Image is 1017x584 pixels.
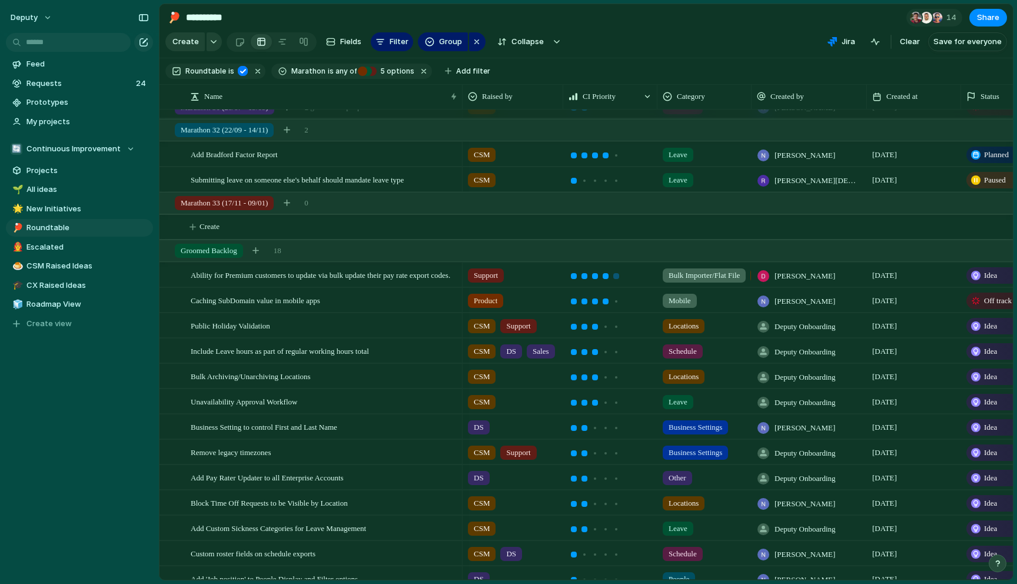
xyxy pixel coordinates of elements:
[377,67,387,75] span: 5
[304,197,308,209] span: 0
[583,91,616,102] span: CI Priority
[26,260,149,272] span: CSM Raised Ideas
[371,32,413,51] button: Filter
[895,32,925,51] button: Clear
[165,8,184,27] button: 🏓
[26,280,149,291] span: CX Raised Ideas
[775,447,836,459] span: Deputy Onboarding
[474,497,490,509] span: CSM
[191,420,337,433] span: Business Setting to control First and Last Name
[506,447,530,459] span: Support
[872,270,897,281] span: [DATE]
[984,346,997,357] span: Idea
[474,149,490,161] span: CSM
[12,202,21,215] div: 🌟
[474,472,484,484] span: DS
[26,184,149,195] span: All ideas
[490,32,550,51] button: Collapse
[872,422,897,433] span: [DATE]
[482,91,513,102] span: Raised by
[12,221,21,235] div: 🏓
[6,94,153,111] a: Prototypes
[26,97,149,108] span: Prototypes
[823,33,860,51] button: Jira
[191,369,311,383] span: Bulk Archiving/Unarchiving Locations
[872,497,897,509] span: [DATE]
[181,197,268,209] span: Marathon 33 (17/11 - 09/01)
[775,270,835,282] span: [PERSON_NAME]
[191,268,450,281] span: Ability for Premium customers to update via bulk update their pay rate export codes.
[6,257,153,275] a: 🍮CSM Raised Ideas
[185,66,226,77] span: Roundtable
[6,75,153,92] a: Requests24
[12,183,21,197] div: 🌱
[775,346,836,358] span: Deputy Onboarding
[6,200,153,218] div: 🌟New Initiatives
[6,315,153,333] button: Create view
[946,12,960,24] span: 14
[506,548,516,560] span: DS
[474,174,490,186] span: CSM
[984,523,997,535] span: Idea
[11,298,22,310] button: 🧊
[6,140,153,158] button: 🔄Continuous Improvement
[872,295,897,307] span: [DATE]
[933,36,1002,48] span: Save for everyone
[191,496,348,509] span: Block Time Off Requests to be Visible by Location
[775,549,835,560] span: [PERSON_NAME]
[6,113,153,131] a: My projects
[191,521,366,535] span: Add Custom Sickness Categories for Leave Management
[533,346,549,357] span: Sales
[872,371,897,383] span: [DATE]
[6,219,153,237] div: 🏓Roundtable
[886,91,918,102] span: Created at
[984,295,1012,307] span: Off track
[872,149,897,161] span: [DATE]
[984,447,997,459] span: Idea
[6,181,153,198] div: 🌱All ideas
[969,9,1007,26] button: Share
[200,221,220,233] span: Create
[474,422,484,433] span: DS
[191,470,344,484] span: Add Pay Rater Updater to all Enterprise Accounts
[168,9,181,25] div: 🏓
[6,296,153,313] a: 🧊Roadmap View
[669,346,697,357] span: Schedule
[669,320,699,332] span: Locations
[11,184,22,195] button: 🌱
[984,270,997,281] span: Idea
[191,172,404,186] span: Submitting leave on someone else's behalf should mandate leave type
[328,66,334,77] span: is
[226,65,237,78] button: is
[984,149,1009,161] span: Planned
[26,165,149,177] span: Projects
[775,175,862,187] span: [PERSON_NAME][DEMOGRAPHIC_DATA]
[669,174,687,186] span: Leave
[669,149,687,161] span: Leave
[474,523,490,535] span: CSM
[26,116,149,128] span: My projects
[984,548,997,560] span: Idea
[6,238,153,256] div: 👨‍🚒Escalated
[26,143,121,155] span: Continuous Improvement
[12,240,21,254] div: 👨‍🚒
[11,280,22,291] button: 🎓
[474,371,490,383] span: CSM
[506,320,530,332] span: Support
[669,548,697,560] span: Schedule
[474,346,490,357] span: CSM
[334,66,357,77] span: any of
[439,36,462,48] span: Group
[418,32,468,51] button: Group
[872,396,897,408] span: [DATE]
[191,394,297,408] span: Unavailability Approval Workflow
[11,12,38,24] span: deputy
[474,447,490,459] span: CSM
[669,523,687,535] span: Leave
[181,245,237,257] span: Groomed Backlog
[872,346,897,357] span: [DATE]
[11,203,22,215] button: 🌟
[136,78,148,89] span: 24
[228,66,234,77] span: is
